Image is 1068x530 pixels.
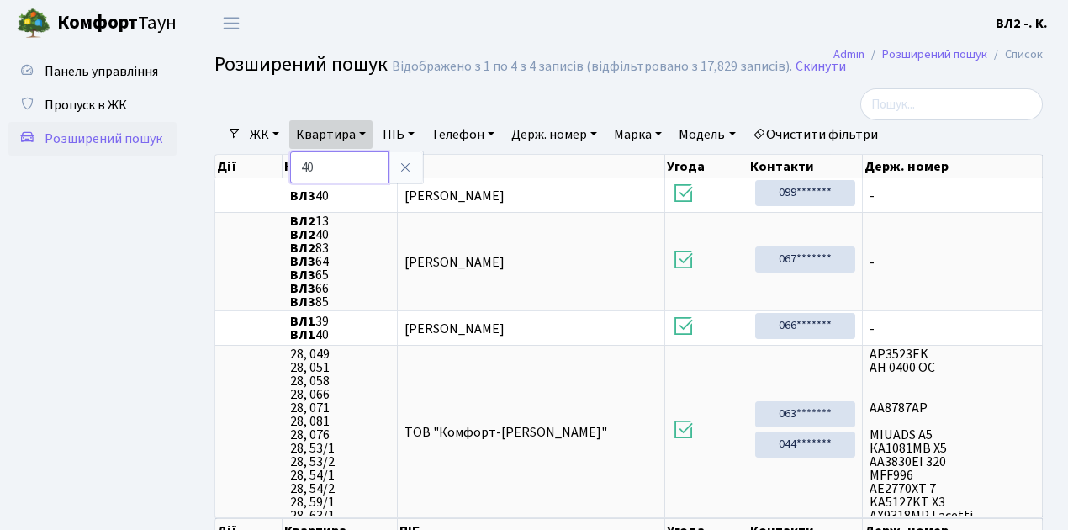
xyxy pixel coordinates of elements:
b: ВЛ2 [290,212,315,231]
a: Пропуск в ЖК [8,88,177,122]
span: Розширений пошук [214,50,388,79]
span: [PERSON_NAME] [404,253,505,272]
span: Пропуск в ЖК [45,96,127,114]
input: Пошук... [860,88,1043,120]
a: Квартира [289,120,373,149]
b: ВЛ3 [290,279,315,298]
b: ВЛ3 [290,293,315,311]
b: Комфорт [57,9,138,36]
th: Дії [215,155,283,178]
a: Скинути [796,59,846,75]
span: 13 40 83 64 65 66 85 [290,215,391,309]
th: Держ. номер [863,155,1043,178]
nav: breadcrumb [808,37,1068,72]
a: Держ. номер [505,120,604,149]
th: Контакти [748,155,863,178]
span: [PERSON_NAME] [404,187,505,205]
span: - [870,256,1035,269]
a: Розширений пошук [8,122,177,156]
span: - [870,322,1035,336]
a: Марка [607,120,669,149]
a: Панель управління [8,55,177,88]
th: Квартира [283,155,398,178]
span: 28, 049 28, 051 28, 058 28, 066 28, 071 28, 081 28, 076 28, 53/1 28, 53/2 28, 54/1 28, 54/2 28, 5... [290,347,391,516]
a: Телефон [425,120,501,149]
b: ВЛ3 [290,187,315,205]
b: ВЛ2 -. К. [996,14,1048,33]
a: ПІБ [376,120,421,149]
a: ЖК [243,120,286,149]
a: Очистити фільтри [746,120,885,149]
span: Розширений пошук [45,130,162,148]
span: 40 [290,189,391,203]
b: ВЛ1 [290,312,315,331]
a: Admin [833,45,864,63]
button: Переключити навігацію [210,9,252,37]
a: Модель [672,120,742,149]
a: Розширений пошук [882,45,987,63]
b: ВЛ1 [290,326,315,344]
b: ВЛ3 [290,266,315,284]
span: 39 40 [290,315,391,342]
a: ВЛ2 -. К. [996,13,1048,34]
span: [PERSON_NAME] [404,320,505,338]
span: - [870,189,1035,203]
li: Список [987,45,1043,64]
span: Панель управління [45,62,158,81]
b: ВЛ3 [290,252,315,271]
span: AP3523EK АН 0400 ОС АА8787АР MIUADS A5 КА1081МВ X5 АА3830ЕІ 320 MFF996 AE2770XT 7 KA5127KT X3 AX9... [870,347,1035,516]
span: ТОВ "Комфорт-[PERSON_NAME]" [404,423,607,442]
b: ВЛ2 [290,239,315,257]
th: Угода [665,155,748,178]
img: logo.png [17,7,50,40]
span: Таун [57,9,177,38]
b: ВЛ2 [290,225,315,244]
div: Відображено з 1 по 4 з 4 записів (відфільтровано з 17,829 записів). [392,59,792,75]
th: ПІБ [398,155,665,178]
